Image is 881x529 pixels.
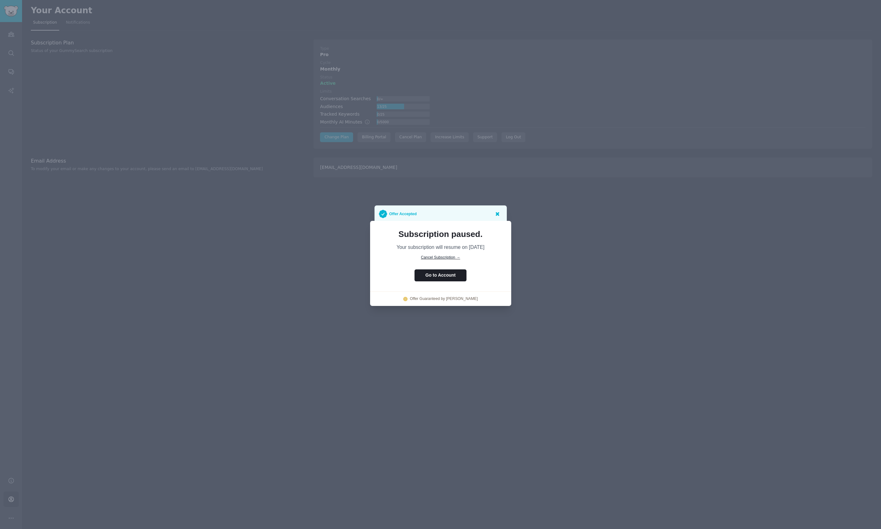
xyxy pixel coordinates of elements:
[410,296,478,302] a: Offer Guaranteed by [PERSON_NAME]
[421,255,460,260] span: Cancel Subscription →
[415,269,467,282] button: Go to Account
[403,297,408,301] img: logo
[379,230,502,239] p: Subscription paused.
[389,210,417,218] p: Offer Accepted
[379,244,502,250] p: Your subscription will resume on [DATE]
